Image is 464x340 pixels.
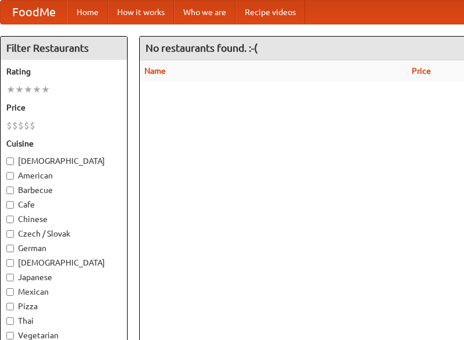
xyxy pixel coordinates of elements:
h5: Price [6,102,121,113]
a: FoodMe [1,1,67,24]
input: Thai [6,317,14,325]
h5: Rating [6,66,121,77]
h4: Filter Restaurants [1,37,127,60]
label: Cafe [6,199,121,210]
a: Price [412,66,431,76]
input: [DEMOGRAPHIC_DATA] [6,259,14,267]
input: American [6,172,14,180]
label: Czech / Slovak [6,228,121,239]
label: Mexican [6,286,121,298]
li: ★ [41,83,50,96]
input: Czech / Slovak [6,230,14,238]
li: ★ [15,83,24,96]
input: Vegetarian [6,332,14,339]
label: [DEMOGRAPHIC_DATA] [6,155,121,167]
input: Cafe [6,201,14,209]
a: Who we are [174,1,235,24]
a: How it works [108,1,174,24]
li: $ [18,119,24,132]
input: [DEMOGRAPHIC_DATA] [6,158,14,165]
label: [DEMOGRAPHIC_DATA] [6,257,121,269]
label: Chinese [6,213,121,225]
a: Name [144,66,166,76]
li: $ [24,119,30,132]
a: Home [67,1,108,24]
label: Thai [6,315,121,327]
li: ★ [24,83,32,96]
ng-pluralize: No restaurants found. :-( [146,42,258,53]
li: ★ [6,83,15,96]
input: Mexican [6,288,14,296]
label: Pizza [6,300,121,312]
input: Pizza [6,303,14,310]
input: Japanese [6,274,14,281]
input: Barbecue [6,187,14,194]
label: American [6,170,121,181]
label: German [6,242,121,254]
li: $ [30,119,35,132]
li: $ [6,119,12,132]
input: Chinese [6,216,14,223]
input: German [6,245,14,252]
label: Japanese [6,271,121,283]
li: ★ [32,83,41,96]
a: Recipe videos [235,1,305,24]
h5: Cuisine [6,138,121,149]
label: Barbecue [6,184,121,196]
li: $ [12,119,18,132]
